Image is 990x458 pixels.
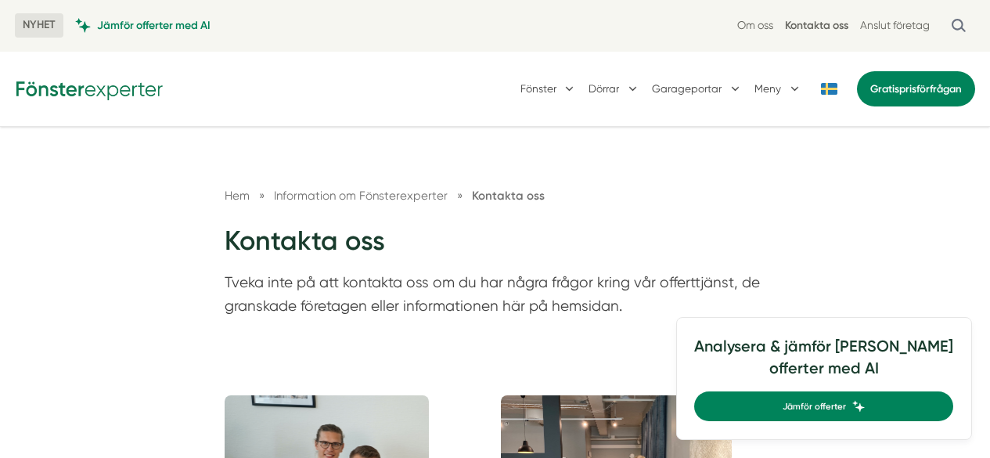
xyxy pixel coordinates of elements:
[737,18,773,33] a: Om oss
[225,223,766,271] h1: Kontakta oss
[589,69,640,108] button: Dörrar
[259,186,265,205] span: »
[274,189,451,203] a: Information om Fönsterexperter
[860,18,930,33] a: Anslut företag
[225,271,766,325] p: Tveka inte på att kontakta oss om du har några frågor kring vår offerttjänst, de granskade företa...
[783,399,846,413] span: Jämför offerter
[15,76,164,100] img: Fönsterexperter Logotyp
[225,189,250,203] a: Hem
[97,18,211,33] span: Jämför offerter med AI
[754,69,802,108] button: Meny
[694,336,953,391] h4: Analysera & jämför [PERSON_NAME] offerter med AI
[274,189,448,203] span: Information om Fönsterexperter
[857,71,975,106] a: Gratisprisförfrågan
[457,186,463,205] span: »
[15,13,63,38] span: NYHET
[472,189,545,203] a: Kontakta oss
[870,83,899,95] span: Gratis
[785,18,848,33] a: Kontakta oss
[75,18,211,33] a: Jämför offerter med AI
[652,69,743,108] button: Garageportar
[694,391,953,421] a: Jämför offerter
[520,69,578,108] button: Fönster
[225,186,766,205] nav: Breadcrumb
